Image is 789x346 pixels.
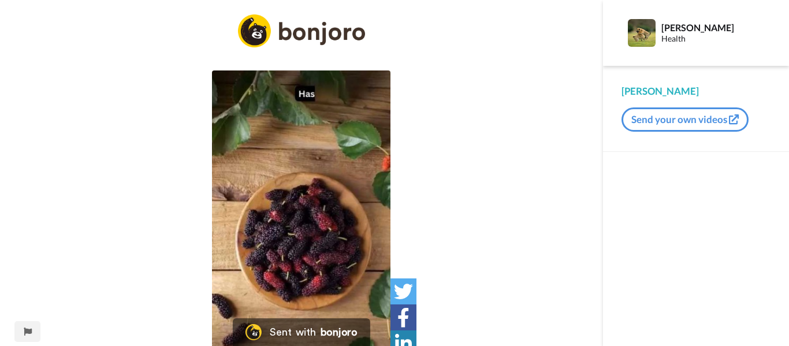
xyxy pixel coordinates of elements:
div: bonjoro [321,327,358,337]
img: Bonjoro Logo [245,324,262,340]
div: Sent with [270,327,316,337]
div: [PERSON_NAME] [621,84,771,98]
a: Bonjoro LogoSent withbonjoro [233,318,370,346]
img: Profile Image [628,19,656,47]
button: Send your own videos [621,107,749,132]
img: logo_full.png [238,14,365,47]
div: [PERSON_NAME] [661,22,770,33]
div: Health [661,34,770,44]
